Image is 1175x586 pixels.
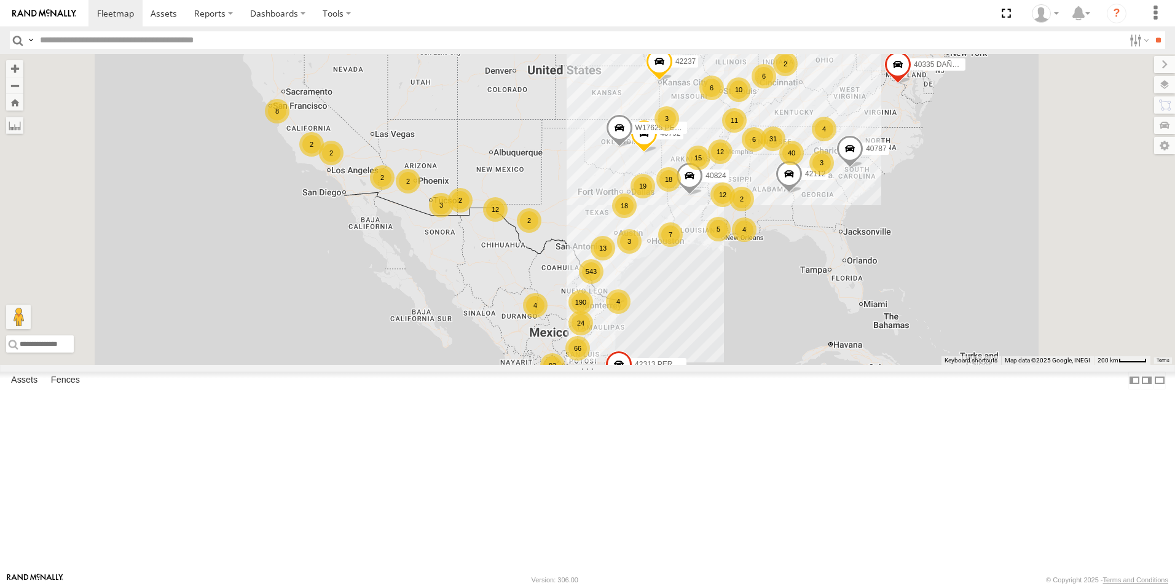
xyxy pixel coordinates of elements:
div: 2 [773,52,798,76]
div: 2 [299,132,324,157]
div: © Copyright 2025 - [1046,576,1168,584]
a: Terms and Conditions [1103,576,1168,584]
div: 3 [429,193,454,217]
label: Measure [6,117,23,134]
span: 40787 [866,144,886,153]
div: 7 [658,222,683,247]
span: 200 km [1098,357,1118,364]
label: Dock Summary Table to the Left [1128,372,1141,389]
label: Search Query [26,31,36,49]
div: 66 [565,336,590,361]
div: 190 [568,290,593,314]
div: 2 [370,165,395,190]
div: 3 [617,229,642,254]
div: 10 [726,77,751,102]
div: 2 [517,208,541,233]
div: 18 [656,167,681,192]
div: 4 [812,117,836,141]
div: 40 [779,141,804,165]
span: 42313 PERDIDO [635,360,691,369]
span: 42237 [675,58,696,66]
div: Caseta Laredo TX [1028,4,1063,23]
div: 6 [752,64,776,88]
div: 2 [729,187,754,211]
div: 31 [761,127,785,151]
div: 2 [448,188,473,213]
div: Version: 306.00 [532,576,578,584]
div: 2 [396,169,420,193]
span: 40335 DAÑADO [914,61,968,69]
a: Visit our Website [7,574,63,586]
div: 3 [809,150,834,175]
button: Drag Pegman onto the map to open Street View [6,305,31,329]
div: 5 [706,217,731,241]
img: rand-logo.svg [12,9,76,18]
div: 92 [540,353,565,378]
div: 3 [654,106,679,131]
div: 543 [579,259,603,284]
button: Keyboard shortcuts [945,356,997,365]
label: Hide Summary Table [1153,372,1166,389]
button: Map Scale: 200 km per 42 pixels [1094,356,1150,365]
div: 12 [710,182,735,207]
label: Assets [5,372,44,389]
div: 6 [742,127,766,152]
div: 19 [631,174,655,198]
i: ? [1107,4,1126,23]
label: Dock Summary Table to the Right [1141,372,1153,389]
div: 6 [699,76,724,100]
button: Zoom in [6,60,23,77]
button: Zoom out [6,77,23,94]
div: 12 [483,197,508,222]
div: 13 [591,236,615,260]
label: Map Settings [1154,137,1175,154]
div: 2 [319,141,344,165]
div: 4 [732,217,756,242]
div: 11 [722,108,747,133]
div: 18 [612,193,637,218]
span: 40824 [705,172,726,181]
span: W17625 PERDIDO [635,124,699,133]
span: Map data ©2025 Google, INEGI [1005,357,1090,364]
div: 24 [568,311,593,335]
div: 15 [686,146,710,170]
label: Search Filter Options [1125,31,1151,49]
div: 8 [265,99,289,123]
a: Terms (opens in new tab) [1157,358,1169,363]
div: 4 [606,289,631,314]
button: Zoom Home [6,94,23,111]
label: Fences [45,372,86,389]
div: 4 [523,293,548,318]
span: 42112 [805,170,825,178]
div: 12 [708,139,733,164]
